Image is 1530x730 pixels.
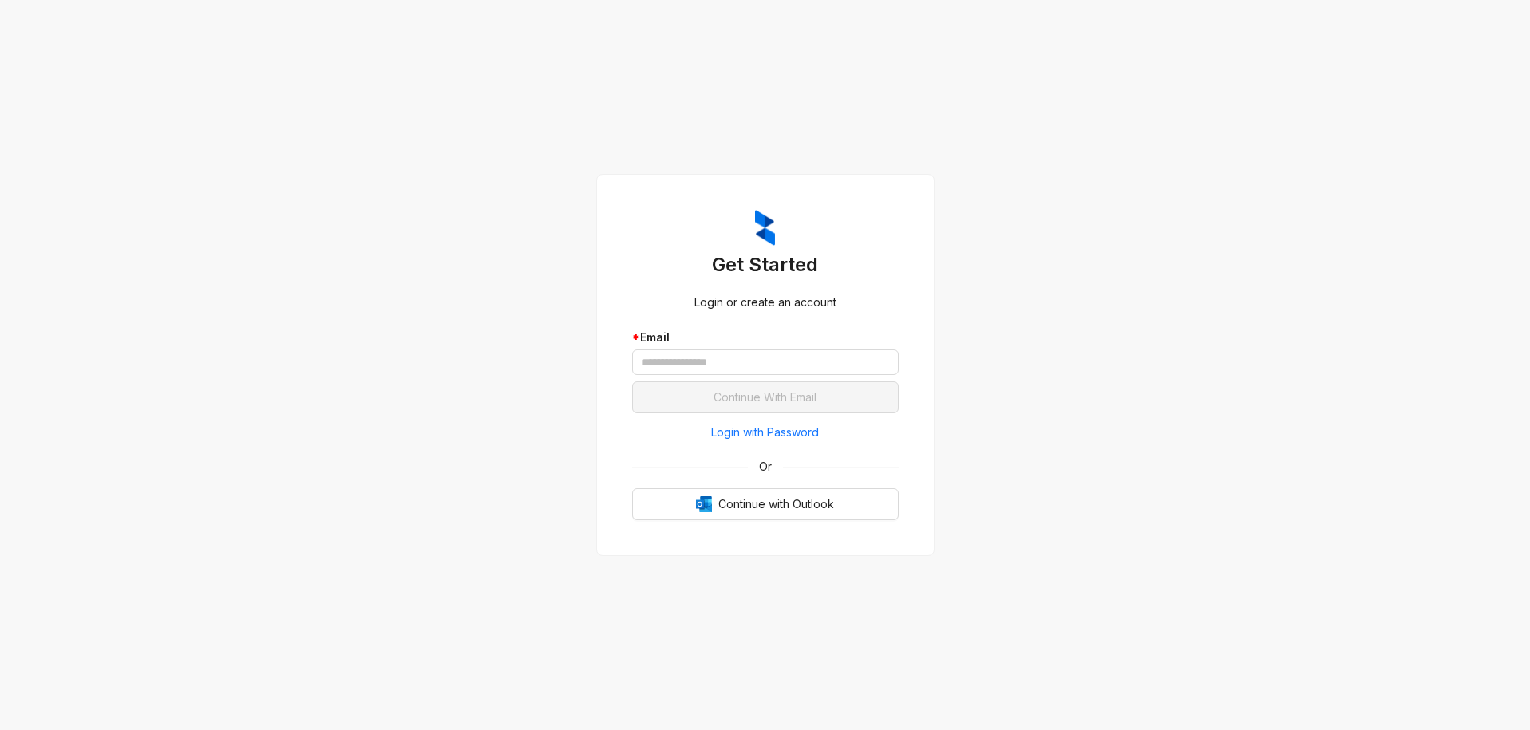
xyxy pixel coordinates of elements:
img: ZumaIcon [755,210,775,247]
img: Outlook [696,496,712,512]
button: Continue With Email [632,381,899,413]
span: Or [748,458,783,475]
button: OutlookContinue with Outlook [632,488,899,520]
button: Login with Password [632,420,899,445]
div: Email [632,329,899,346]
h3: Get Started [632,252,899,278]
div: Login or create an account [632,294,899,311]
span: Login with Password [711,424,819,441]
span: Continue with Outlook [718,495,834,513]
